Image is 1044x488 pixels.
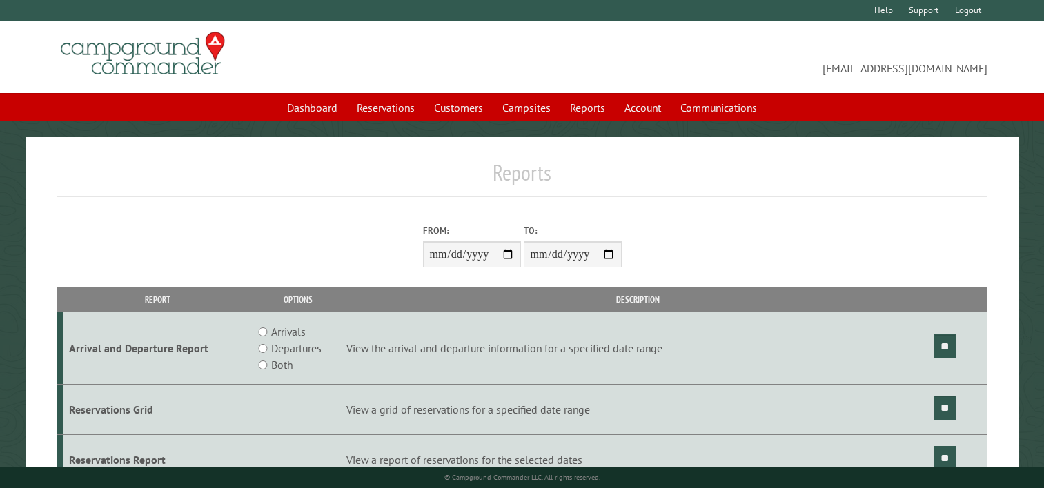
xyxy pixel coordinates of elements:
[562,94,613,121] a: Reports
[271,356,293,373] label: Both
[271,340,322,356] label: Departures
[522,38,988,77] span: [EMAIL_ADDRESS][DOMAIN_NAME]
[57,159,987,197] h1: Reports
[57,27,229,81] img: Campground Commander
[63,312,253,385] td: Arrival and Departure Report
[344,385,932,435] td: View a grid of reservations for a specified date range
[672,94,765,121] a: Communications
[494,94,559,121] a: Campsites
[444,473,600,482] small: © Campground Commander LLC. All rights reserved.
[348,94,423,121] a: Reservations
[63,385,253,435] td: Reservations Grid
[271,323,306,340] label: Arrivals
[344,434,932,485] td: View a report of reservations for the selected dates
[279,94,346,121] a: Dashboard
[63,434,253,485] td: Reservations Report
[344,287,932,312] th: Description
[524,224,622,237] label: To:
[426,94,491,121] a: Customers
[253,287,344,312] th: Options
[63,287,253,312] th: Report
[616,94,669,121] a: Account
[423,224,521,237] label: From:
[344,312,932,385] td: View the arrival and departure information for a specified date range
